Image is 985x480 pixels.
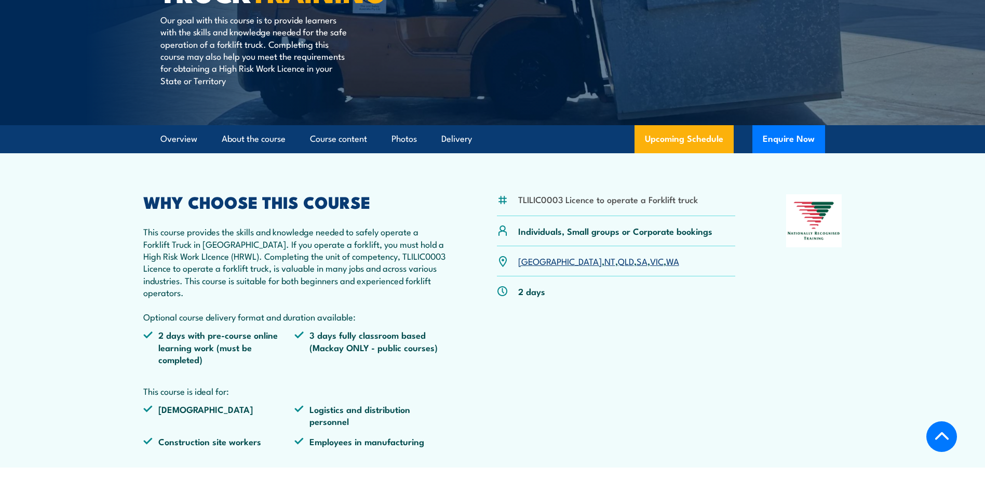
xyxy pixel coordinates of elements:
a: NT [604,255,615,267]
p: Individuals, Small groups or Corporate bookings [518,225,712,237]
a: About the course [222,125,286,153]
a: Upcoming Schedule [635,125,734,153]
li: Construction site workers [143,435,295,447]
a: QLD [618,255,634,267]
p: Our goal with this course is to provide learners with the skills and knowledge needed for the saf... [160,14,350,86]
li: TLILIC0003 Licence to operate a Forklift truck [518,193,698,205]
p: 2 days [518,285,545,297]
a: Delivery [441,125,472,153]
li: [DEMOGRAPHIC_DATA] [143,403,295,428]
a: SA [637,255,647,267]
a: Course content [310,125,367,153]
p: This course is ideal for: [143,385,447,397]
p: , , , , , [518,255,679,267]
h2: WHY CHOOSE THIS COURSE [143,194,447,209]
a: Photos [392,125,417,153]
li: Employees in manufacturing [294,435,446,447]
p: This course provides the skills and knowledge needed to safely operate a Forklift Truck in [GEOGR... [143,225,447,323]
li: 3 days fully classroom based (Mackay ONLY - public courses) [294,329,446,365]
img: Nationally Recognised Training logo. [786,194,842,247]
a: [GEOGRAPHIC_DATA] [518,255,602,267]
li: Logistics and distribution personnel [294,403,446,428]
li: 2 days with pre-course online learning work (must be completed) [143,329,295,365]
a: WA [666,255,679,267]
a: VIC [650,255,664,267]
a: Overview [160,125,197,153]
button: Enquire Now [752,125,825,153]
